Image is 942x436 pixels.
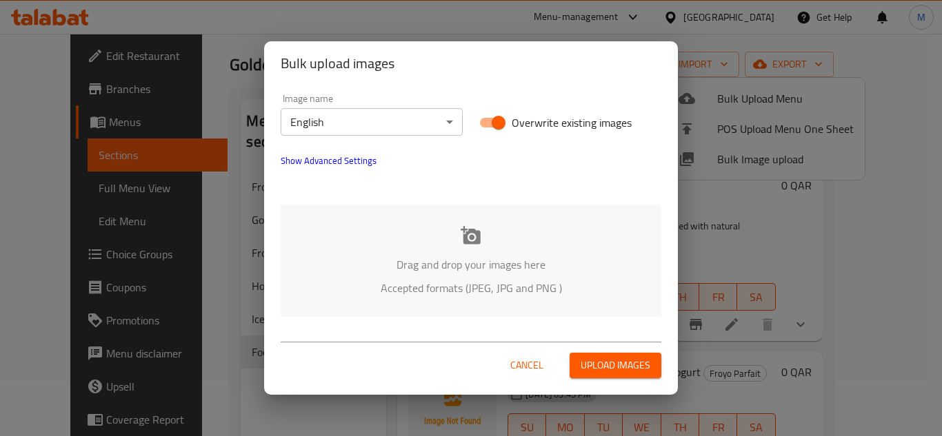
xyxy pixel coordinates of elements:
p: Drag and drop your images here [301,256,641,273]
p: Accepted formats (JPEG, JPG and PNG ) [301,280,641,296]
span: Overwrite existing images [512,114,632,131]
button: Upload images [570,353,661,378]
h2: Bulk upload images [281,52,661,74]
span: Cancel [510,357,543,374]
div: English [281,108,463,136]
span: Upload images [581,357,650,374]
span: Show Advanced Settings [281,152,377,169]
button: show more [272,144,385,177]
button: Cancel [505,353,549,378]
